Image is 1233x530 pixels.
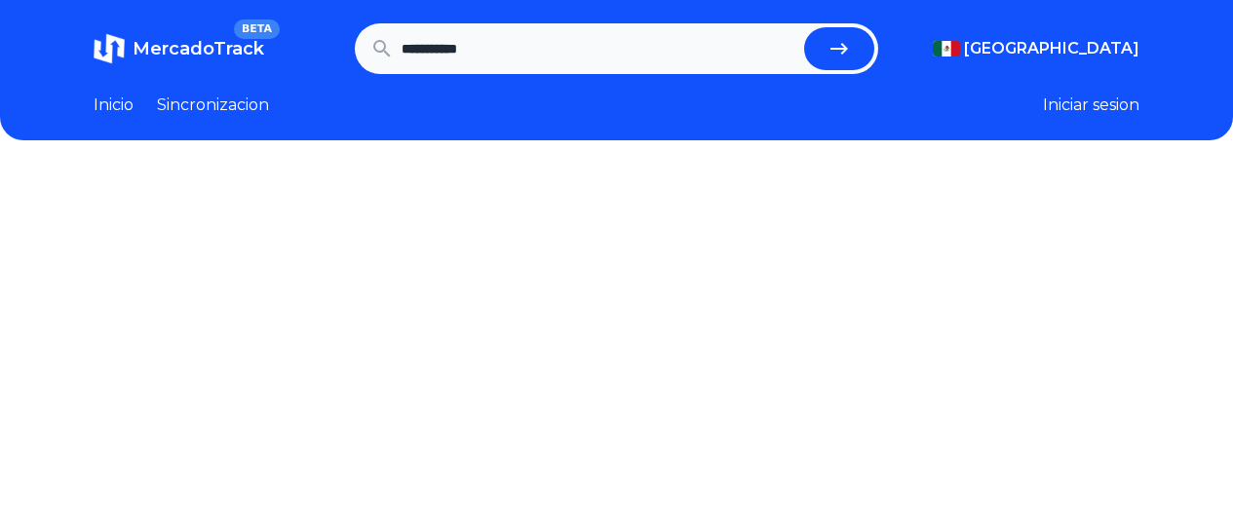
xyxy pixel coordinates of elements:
[933,37,1139,60] button: [GEOGRAPHIC_DATA]
[1043,94,1139,117] button: Iniciar sesion
[234,19,280,39] span: BETA
[94,33,125,64] img: MercadoTrack
[933,41,960,57] img: Mexico
[964,37,1139,60] span: [GEOGRAPHIC_DATA]
[94,94,134,117] a: Inicio
[94,33,264,64] a: MercadoTrackBETA
[157,94,269,117] a: Sincronizacion
[133,38,264,59] span: MercadoTrack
